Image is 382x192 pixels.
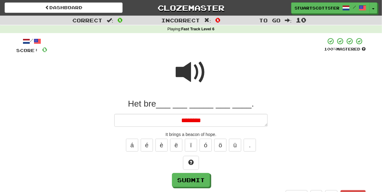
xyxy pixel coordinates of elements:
[16,37,47,45] div: /
[107,18,113,23] span: :
[42,46,47,53] span: 0
[155,139,168,152] button: è
[5,2,123,13] a: Dashboard
[16,48,38,53] span: Score:
[244,139,256,152] button: .
[204,18,211,23] span: :
[16,98,366,109] div: Het bre___ ___ _____ ___ ____.
[285,18,292,23] span: :
[215,16,220,24] span: 0
[185,139,197,152] button: ï
[170,139,182,152] button: ë
[296,16,306,24] span: 10
[214,139,227,152] button: ö
[162,17,200,23] span: Incorrect
[353,5,356,9] span: /
[141,139,153,152] button: é
[324,47,366,52] div: Mastered
[229,139,241,152] button: ü
[324,47,336,51] span: 100 %
[126,139,138,152] button: á
[259,17,281,23] span: To go
[183,156,199,170] button: Hint!
[172,173,210,187] button: Submit
[16,131,366,137] div: It brings a beacon of hope.
[181,27,215,31] strong: Fast Track Level 6
[72,17,102,23] span: Correct
[200,139,212,152] button: ó
[291,2,370,13] a: stuartscottster /
[132,2,250,13] a: Clozemaster
[117,16,123,24] span: 0
[295,5,339,11] span: stuartscottster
